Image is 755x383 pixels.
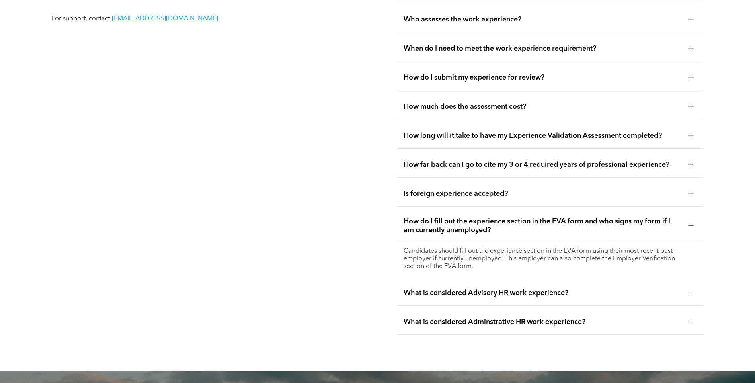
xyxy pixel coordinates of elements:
[112,16,218,22] a: [EMAIL_ADDRESS][DOMAIN_NAME]
[404,102,682,111] span: How much does the assessment cost?
[404,73,682,82] span: How do I submit my experience for review?
[404,15,682,24] span: Who assesses the work experience?
[404,289,682,297] span: What is considered Advisory HR work experience?
[404,160,682,169] span: How far back can I go to cite my 3 or 4 required years of professional experience?
[404,44,682,53] span: When do I need to meet the work experience requirement?
[404,318,682,326] span: What is considered Adminstrative HR work experience?
[404,217,682,234] span: How do I fill out the experience section in the EVA form and who signs my form if I am currently ...
[404,190,682,198] span: Is foreign experience accepted?
[404,131,682,140] span: How long will it take to have my Experience Validation Assessment completed?
[404,248,697,270] p: Candidates should fill out the experience section in the EVA form using their most recent past em...
[52,16,110,22] span: For support, contact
